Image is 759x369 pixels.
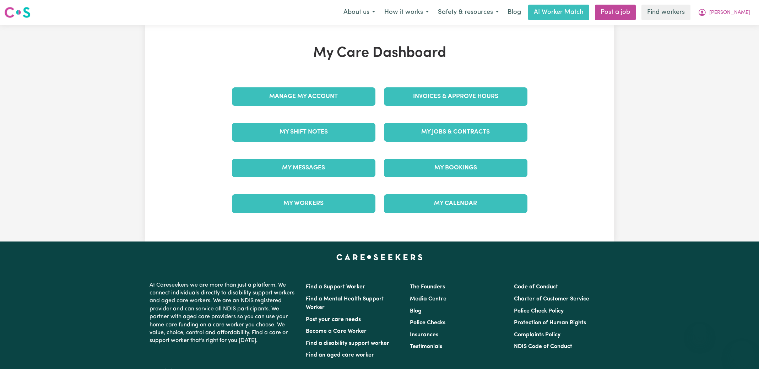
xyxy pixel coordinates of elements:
[410,284,445,290] a: The Founders
[410,332,438,338] a: Insurances
[433,5,503,20] button: Safety & resources
[232,87,375,106] a: Manage My Account
[306,341,389,346] a: Find a disability support worker
[232,194,375,213] a: My Workers
[228,45,532,62] h1: My Care Dashboard
[410,320,445,326] a: Police Checks
[693,324,707,338] iframe: Close message
[514,344,572,349] a: NDIS Code of Conduct
[384,194,527,213] a: My Calendar
[693,5,755,20] button: My Account
[503,5,525,20] a: Blog
[380,5,433,20] button: How it works
[384,87,527,106] a: Invoices & Approve Hours
[384,123,527,141] a: My Jobs & Contracts
[595,5,636,20] a: Post a job
[4,6,31,19] img: Careseekers logo
[4,4,31,21] a: Careseekers logo
[410,308,422,314] a: Blog
[528,5,589,20] a: AI Worker Match
[336,254,423,260] a: Careseekers home page
[514,296,589,302] a: Charter of Customer Service
[514,284,558,290] a: Code of Conduct
[514,308,564,314] a: Police Check Policy
[306,296,384,310] a: Find a Mental Health Support Worker
[731,341,753,363] iframe: Button to launch messaging window
[709,9,750,17] span: [PERSON_NAME]
[232,159,375,177] a: My Messages
[410,296,446,302] a: Media Centre
[384,159,527,177] a: My Bookings
[339,5,380,20] button: About us
[232,123,375,141] a: My Shift Notes
[150,278,297,348] p: At Careseekers we are more than just a platform. We connect individuals directly to disability su...
[306,329,367,334] a: Become a Care Worker
[306,317,361,322] a: Post your care needs
[306,284,365,290] a: Find a Support Worker
[514,320,586,326] a: Protection of Human Rights
[306,352,374,358] a: Find an aged care worker
[410,344,442,349] a: Testimonials
[641,5,690,20] a: Find workers
[514,332,560,338] a: Complaints Policy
